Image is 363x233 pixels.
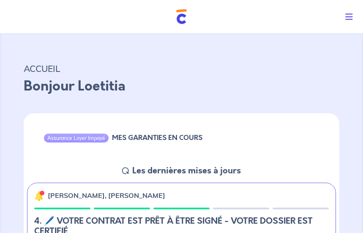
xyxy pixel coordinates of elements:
[338,6,363,28] button: Toggle navigation
[132,166,241,176] h5: Les dernières mises à jours
[34,191,44,201] img: 🔔
[24,61,339,76] p: ACCUEIL
[44,134,109,142] div: Assurance Loyer Impayé
[48,190,165,200] p: [PERSON_NAME], [PERSON_NAME]
[112,134,202,142] h6: MES GARANTIES EN COURS
[176,9,187,24] img: Cautioneo
[24,76,339,96] p: Bonjour Loetitia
